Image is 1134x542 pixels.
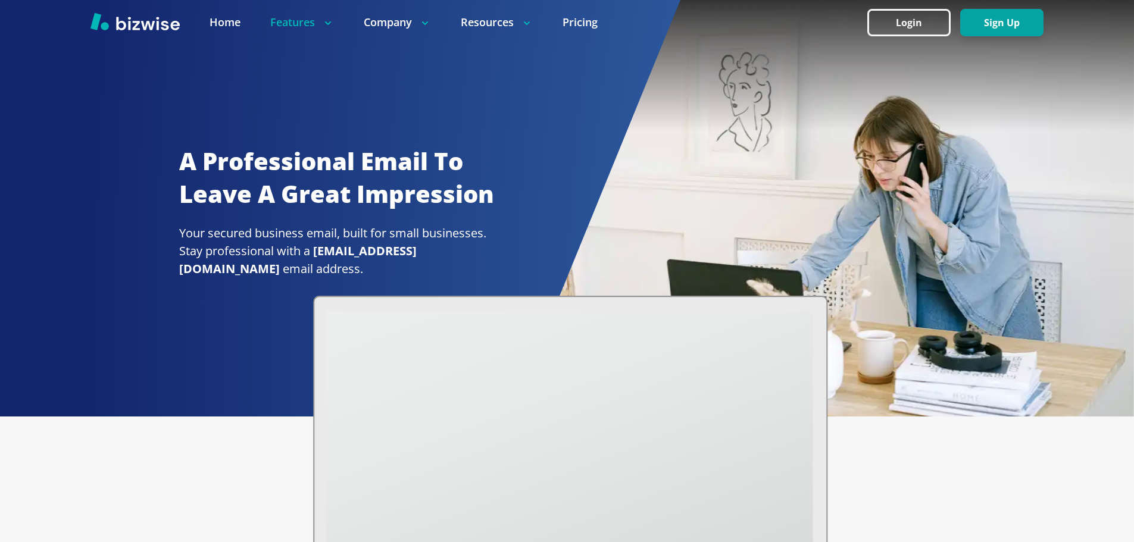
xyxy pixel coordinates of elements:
[960,17,1044,29] a: Sign Up
[270,15,334,30] p: Features
[461,15,533,30] p: Resources
[960,9,1044,36] button: Sign Up
[179,243,417,277] b: [EMAIL_ADDRESS][DOMAIN_NAME]
[90,12,180,30] img: Bizwise Logo
[867,17,960,29] a: Login
[563,15,598,30] a: Pricing
[867,9,951,36] button: Login
[179,224,510,278] p: Your secured business email, built for small businesses. Stay professional with a email address.
[179,145,510,210] h2: A Professional Email To Leave A Great Impression
[364,15,431,30] p: Company
[210,15,240,30] a: Home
